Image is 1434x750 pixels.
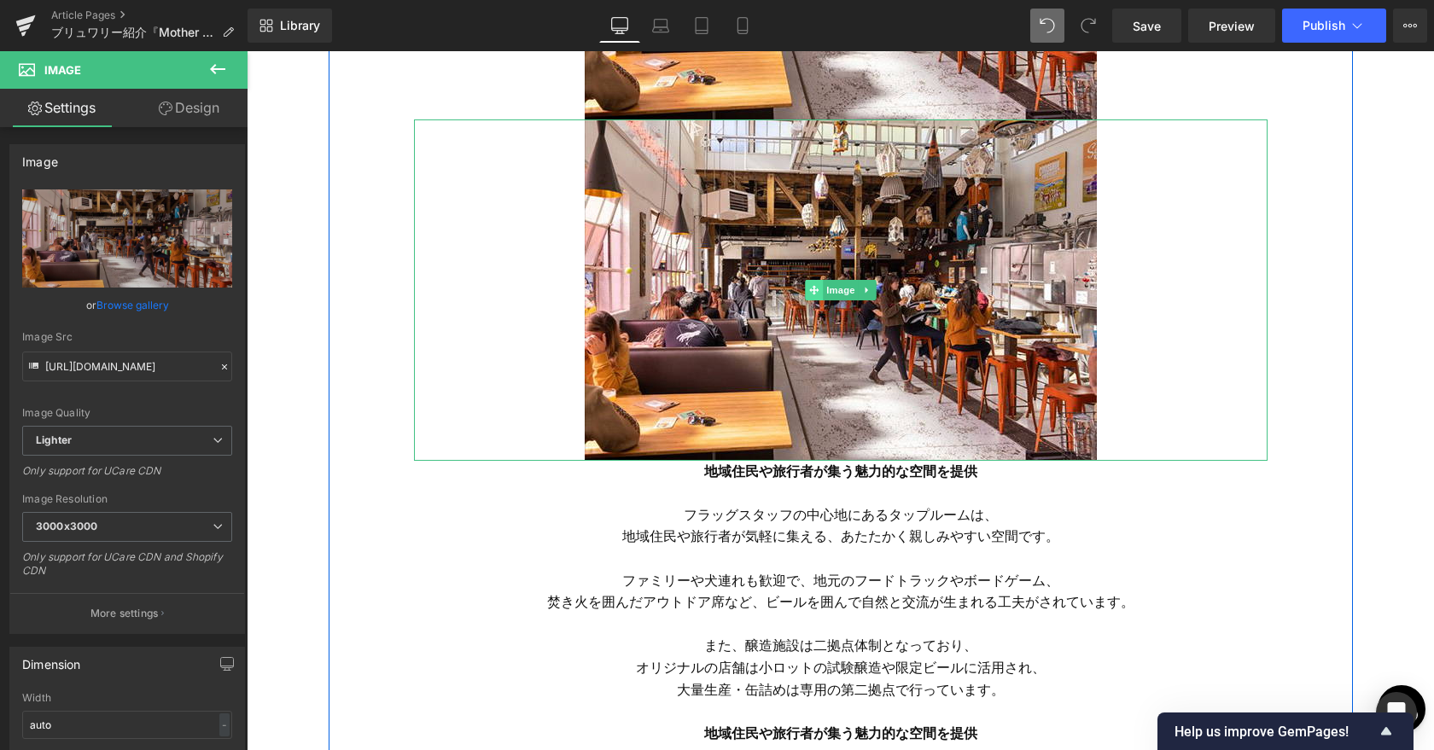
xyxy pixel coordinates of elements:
font: 大量生産・缶詰めは専用の第二拠点で行っています。 [430,631,758,646]
a: New Library [248,9,332,43]
input: Link [22,352,232,381]
span: ブリュワリー紹介『Mother Road Brewing / マザーロード ブリューイング』 [51,26,215,39]
input: auto [22,711,232,739]
span: Save [1133,17,1161,35]
font: オリジナルの店舗は小ロットの試験醸造や限定ビールに活用され、 [389,609,799,624]
strong: 地域住民や旅行者が集う魅力的な空間を提供 [458,675,731,689]
div: Open Intercom Messenger [1376,692,1417,733]
div: Image Src [22,331,232,343]
div: Image Resolution [22,493,232,505]
div: Dimension [22,648,81,672]
span: Publish [1303,19,1345,32]
button: More [1393,9,1427,43]
b: Lighter [36,433,72,446]
button: Undo [1030,9,1064,43]
a: Tablet [681,9,722,43]
a: Browse gallery [96,290,169,320]
button: Publish [1282,9,1386,43]
div: Width [22,692,232,704]
span: Library [280,18,320,33]
span: Preview [1209,17,1255,35]
p: More settings [90,606,159,621]
button: More settings [10,593,244,633]
b: 3000x3000 [36,520,97,532]
a: Preview [1188,9,1275,43]
button: Redo [1071,9,1105,43]
font: また、醸造施設は二拠点体制となっており、 [458,587,731,602]
a: お気に入り [1131,634,1179,682]
div: Image [22,145,58,169]
a: Desktop [599,9,640,43]
button: Show survey - Help us improve GemPages! [1175,721,1396,741]
div: Only support for UCare CDN and Shopify CDN [22,550,232,589]
a: Expand / Collapse [611,229,629,249]
span: Help us improve GemPages! [1175,724,1376,740]
font: フラッグスタッフの中心地にあるタップルームは、 [437,456,751,471]
font: ファミリーや犬連れも歓迎で、地元のフードトラックやボードゲーム、 [376,522,813,537]
font: 焚き火を囲んだアウトドア席など、ビールを囲んで自然と交流が生まれる工夫がされています。 [300,544,888,558]
div: - [219,713,230,736]
a: Article Pages [51,9,248,22]
a: Laptop [640,9,681,43]
span: 0 [1158,657,1172,671]
a: Design [127,89,251,127]
span: Image [44,63,81,77]
div: or [22,296,232,314]
a: Mobile [722,9,763,43]
div: Image Quality [22,407,232,419]
font: 地域住民や旅行者が気軽に集える、あたたかく親しみやすい空間です。 [376,478,813,492]
span: Image [576,229,612,249]
div: Only support for UCare CDN [22,464,232,489]
strong: 地域住民や旅行者が集う魅力的な空間を提供 [458,413,731,427]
